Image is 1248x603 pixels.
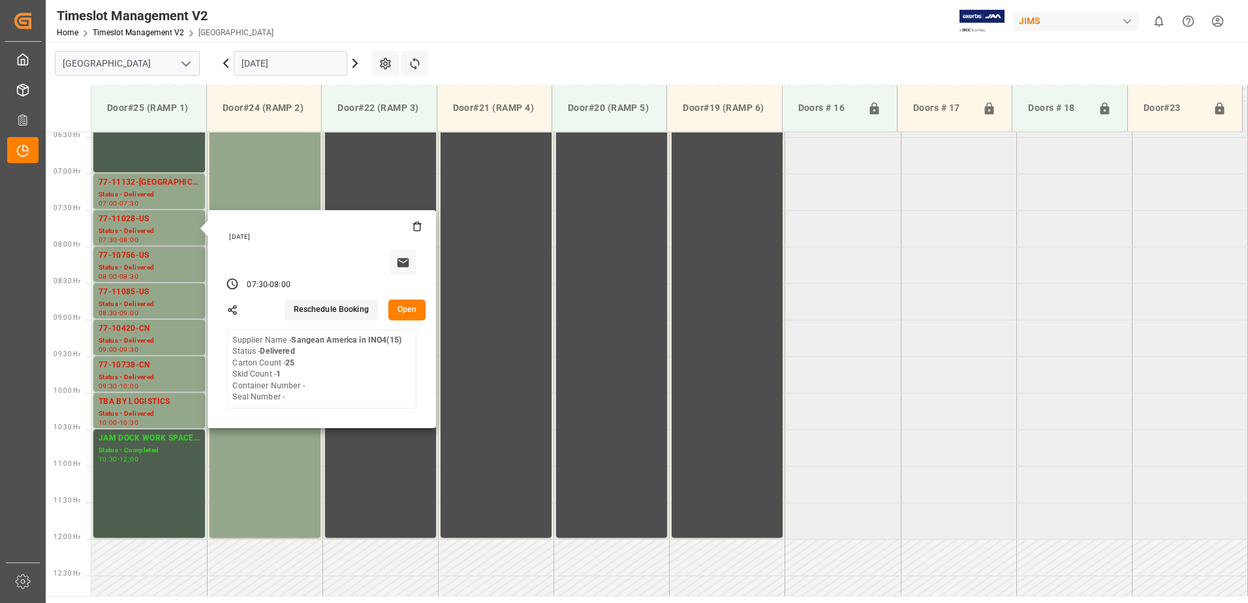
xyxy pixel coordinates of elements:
[54,314,80,321] span: 09:00 Hr
[54,424,80,431] span: 10:30 Hr
[54,497,80,504] span: 11:30 Hr
[117,420,119,425] div: -
[225,232,422,241] div: [DATE]
[102,96,196,120] div: Door#25 (RAMP 1)
[1144,7,1174,36] button: show 0 new notifications
[99,226,200,237] div: Status - Delivered
[54,204,80,211] span: 07:30 Hr
[959,10,1005,33] img: Exertis%20JAM%20-%20Email%20Logo.jpg_1722504956.jpg
[99,310,117,316] div: 08:30
[99,262,200,273] div: Status - Delivered
[1138,96,1208,121] div: Door#23
[99,335,200,347] div: Status - Delivered
[117,383,119,389] div: -
[54,460,80,467] span: 11:00 Hr
[99,299,200,310] div: Status - Delivered
[54,168,80,175] span: 07:00 Hr
[99,200,117,206] div: 07:00
[99,213,200,226] div: 77-11028-US
[1014,12,1139,31] div: JIMS
[54,241,80,248] span: 08:00 Hr
[1014,8,1144,33] button: JIMS
[99,176,200,189] div: 77-11132-[GEOGRAPHIC_DATA]
[99,359,200,372] div: 77-10738-CN
[99,273,117,279] div: 08:00
[99,432,200,445] div: JAM DOCK WORK SPACE CONTROL
[285,300,378,320] button: Reschedule Booking
[93,28,184,37] a: Timeslot Management V2
[54,131,80,138] span: 06:30 Hr
[232,335,401,403] div: Supplier Name - Status - Carton Count - Skid Count - Container Number - Seal Number -
[99,249,200,262] div: 77-10756-US
[99,372,200,383] div: Status - Delivered
[119,420,138,425] div: 10:30
[908,96,977,121] div: Doors # 17
[119,273,138,279] div: 08:30
[119,200,138,206] div: 07:30
[1174,7,1203,36] button: Help Center
[117,347,119,352] div: -
[99,237,117,243] div: 07:30
[117,310,119,316] div: -
[99,383,117,389] div: 09:30
[119,456,138,462] div: 12:00
[117,456,119,462] div: -
[332,96,426,120] div: Door#22 (RAMP 3)
[117,273,119,279] div: -
[57,28,78,37] a: Home
[448,96,541,120] div: Door#21 (RAMP 4)
[268,279,270,291] div: -
[99,409,200,420] div: Status - Delivered
[99,322,200,335] div: 77-10420-CN
[119,383,138,389] div: 10:00
[99,286,200,299] div: 77-11085-US
[276,369,281,379] b: 1
[388,300,426,320] button: Open
[260,347,294,356] b: Delivered
[119,347,138,352] div: 09:30
[793,96,862,121] div: Doors # 16
[55,51,200,76] input: Type to search/select
[54,387,80,394] span: 10:00 Hr
[270,279,290,291] div: 08:00
[99,420,117,425] div: 10:00
[234,51,347,76] input: DD.MM.YYYY
[117,200,119,206] div: -
[54,350,80,358] span: 09:30 Hr
[217,96,311,120] div: Door#24 (RAMP 2)
[99,445,200,456] div: Status - Completed
[119,310,138,316] div: 09:00
[117,237,119,243] div: -
[1023,96,1092,121] div: Doors # 18
[285,358,294,367] b: 25
[291,335,401,345] b: Sangean America in INO4(15)
[99,456,117,462] div: 10:30
[54,533,80,540] span: 12:00 Hr
[99,189,200,200] div: Status - Delivered
[563,96,656,120] div: Door#20 (RAMP 5)
[99,395,200,409] div: TBA BY LOGISTICS
[57,6,273,25] div: Timeslot Management V2
[678,96,771,120] div: Door#19 (RAMP 6)
[99,347,117,352] div: 09:00
[54,570,80,577] span: 12:30 Hr
[176,54,195,74] button: open menu
[247,279,268,291] div: 07:30
[119,237,138,243] div: 08:00
[54,277,80,285] span: 08:30 Hr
